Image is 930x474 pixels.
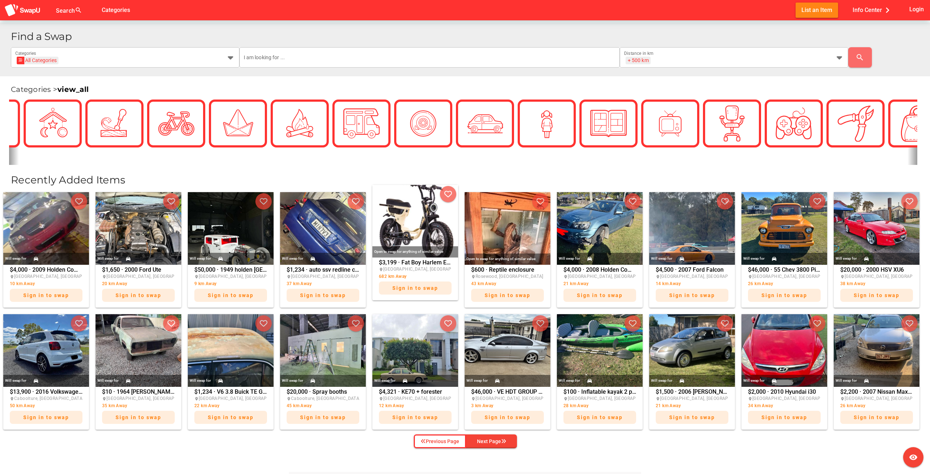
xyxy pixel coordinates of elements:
[379,267,383,272] i: place
[752,274,843,279] span: [GEOGRAPHIC_DATA], [GEOGRAPHIC_DATA]
[23,292,69,298] span: Sign in to swap
[194,281,217,286] span: 9 km Away
[656,389,728,428] div: $1,500 · 2006 [PERSON_NAME]
[882,5,893,16] i: chevron_right
[743,255,765,263] div: Will swap for
[748,397,752,401] i: place
[379,260,452,298] div: $3,199 · Fat Boy Harlem E-Bike
[300,414,346,420] span: Sign in to swap
[278,314,368,430] a: Will swap for$20,000 · Spray boothsCaboolture, [GEOGRAPHIC_DATA]45 km AwaySign in to swap
[244,47,616,68] input: I am looking for ...
[208,292,254,298] span: Sign in to swap
[96,6,136,13] a: Categories
[471,275,476,279] i: place
[10,397,14,401] i: place
[555,192,644,308] a: Will swap for$4,000 · 2008 Holden Commodore[GEOGRAPHIC_DATA], [GEOGRAPHIC_DATA]21 km AwaySign in ...
[568,274,658,279] span: [GEOGRAPHIC_DATA], [GEOGRAPHIC_DATA]
[5,255,27,263] div: Will swap for
[669,292,715,298] span: Sign in to swap
[563,275,568,279] i: place
[563,281,589,286] span: 21 km Away
[485,292,530,298] span: Sign in to swap
[649,192,735,265] img: nicholas.robertson%2Bfacebook%40swapu.com.au%2F1894719814436614%2F1894719814436614-photo-0.jpg
[557,314,643,387] img: nicholas.robertson%2Bfacebook%40swapu.com.au%2F1749308385950508%2F1749308385950508-photo-0.jpg
[555,314,644,430] a: Will swap for$100 · Inflatable kayak 2 person[GEOGRAPHIC_DATA], [GEOGRAPHIC_DATA]28 km AwaySign i...
[374,377,396,385] div: Will swap for
[372,246,458,258] div: Open to swap for anything of similar value
[748,281,773,286] span: 26 km Away
[836,255,857,263] div: Will swap for
[208,414,254,420] span: Sign in to swap
[660,274,751,279] span: [GEOGRAPHIC_DATA], [GEOGRAPHIC_DATA]
[102,397,106,401] i: place
[379,403,404,408] span: 12 km Away
[748,389,821,428] div: $2,000 · 2010 Hyundai i30
[97,377,119,385] div: Will swap for
[371,192,460,308] a: Open to swap for anything of similar value$3,199 · Fat Boy Harlem E-Bike[GEOGRAPHIC_DATA], [GEOGR...
[563,267,636,305] div: $4,000 · 2008 Holden Commodore
[5,377,27,385] div: Will swap for
[282,377,303,385] div: Will swap for
[465,254,550,265] div: Open to swap for anything of similar value
[190,377,211,385] div: Will swap for
[421,437,459,446] div: Previous Page
[834,192,919,265] img: nicholas.robertson%2Bfacebook%40swapu.com.au%2F774300018423202%2F774300018423202-photo-0.jpg
[651,255,672,263] div: Will swap for
[796,3,838,17] button: List an Item
[102,281,127,286] span: 20 km Away
[116,292,161,298] span: Sign in to swap
[102,403,127,408] span: 35 km Away
[96,3,136,17] button: Categories
[383,396,474,401] span: [GEOGRAPHIC_DATA], [GEOGRAPHIC_DATA]
[834,314,919,387] img: nicholas.robertson%2Bfacebook%40swapu.com.au%2F1242947207279778%2F1242947207279778-photo-0.jpg
[1,314,91,430] a: Will swap for$13,900 · 2016 Volkswagen PoloCaboolture, [GEOGRAPHIC_DATA]50 km AwaySign in to swap
[371,314,460,430] a: Will swap for$4,321 · KE70 + forester[GEOGRAPHIC_DATA], [GEOGRAPHIC_DATA]12 km AwaySign in to swap
[280,314,366,387] img: nicholas.robertson%2Bfacebook%40swapu.com.au%2F2751155581740709%2F2751155581740709-photo-0.jpg
[372,314,458,387] img: nicholas.robertson%2Bfacebook%40swapu.com.au%2F2378252292575533%2F2378252292575533-photo-0.jpg
[801,5,832,15] span: List an Item
[465,314,550,387] img: nicholas.robertson%2Bfacebook%40swapu.com.au%2F1983990239069826%2F1983990239069826-photo-0.jpg
[559,255,580,263] div: Will swap for
[392,285,438,291] span: Sign in to swap
[1,192,91,308] a: Will swap for$4,000 · 2009 Holden Commodore[GEOGRAPHIC_DATA], [GEOGRAPHIC_DATA]10 km AwaySign in ...
[853,4,893,16] span: Info Center
[14,396,84,401] span: Caboolture, [GEOGRAPHIC_DATA]
[379,274,407,279] span: 682 km Away
[199,274,289,279] span: [GEOGRAPHIC_DATA], [GEOGRAPHIC_DATA]
[840,275,845,279] i: place
[840,281,865,286] span: 38 km Away
[10,275,14,279] i: place
[291,396,361,401] span: Caboolture, [GEOGRAPHIC_DATA]
[414,434,466,448] button: Previous Page
[761,414,807,420] span: Sign in to swap
[656,397,660,401] i: place
[651,377,672,385] div: Will swap for
[102,267,175,305] div: $1,650 · 2000 Ford Ute
[102,4,130,16] span: Categories
[106,274,197,279] span: [GEOGRAPHIC_DATA], [GEOGRAPHIC_DATA]
[840,389,913,428] div: $2,200 · 2007 Nissan Maxima
[471,397,476,401] i: place
[11,174,125,186] span: Recently Added Items
[840,403,865,408] span: 26 km Away
[743,377,765,385] div: Will swap for
[656,281,681,286] span: 14 km Away
[19,57,57,64] div: All Categories
[656,275,660,279] i: place
[23,414,69,420] span: Sign in to swap
[282,255,303,263] div: Will swap for
[471,281,496,286] span: 43 km Away
[91,6,100,15] i: false
[476,274,543,279] span: Rosewood, [GEOGRAPHIC_DATA]
[840,267,913,305] div: $20,000 · 2000 HSV XU6
[466,377,488,385] div: Will swap for
[476,396,566,401] span: [GEOGRAPHIC_DATA], [GEOGRAPHIC_DATA]
[909,4,924,14] span: Login
[194,397,199,401] i: place
[836,377,857,385] div: Will swap for
[291,274,381,279] span: [GEOGRAPHIC_DATA], [GEOGRAPHIC_DATA]
[10,403,35,408] span: 50 km Away
[186,314,275,430] a: Will swap for$1,234 · V6 3.8 Buick TE Gemini[GEOGRAPHIC_DATA], [GEOGRAPHIC_DATA]22 km AwaySign in...
[116,414,161,420] span: Sign in to swap
[660,396,751,401] span: [GEOGRAPHIC_DATA], [GEOGRAPHIC_DATA]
